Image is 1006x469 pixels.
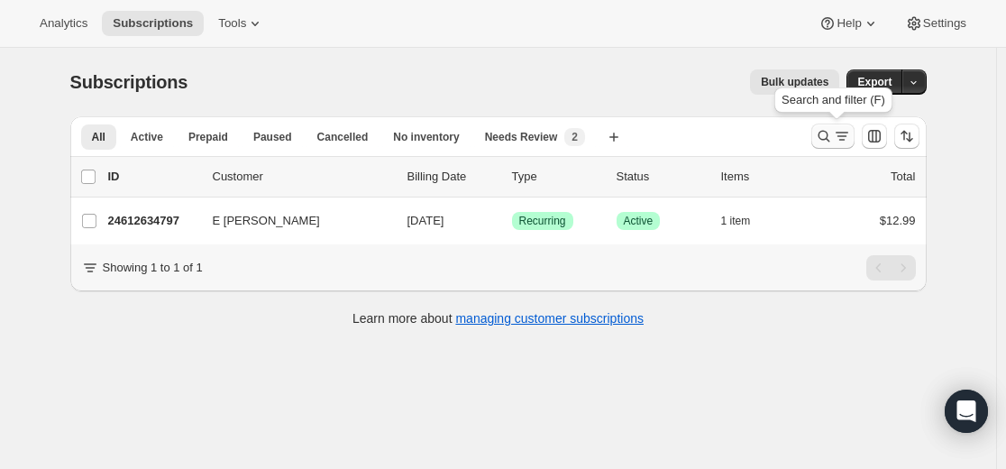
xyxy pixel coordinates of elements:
[572,130,578,144] span: 2
[393,130,459,144] span: No inventory
[846,69,902,95] button: Export
[599,124,628,150] button: Create new view
[811,124,855,149] button: Search and filter results
[512,168,602,186] div: Type
[108,168,198,186] p: ID
[485,130,558,144] span: Needs Review
[837,16,861,31] span: Help
[131,130,163,144] span: Active
[207,11,275,36] button: Tools
[352,309,644,327] p: Learn more about
[218,16,246,31] span: Tools
[213,168,393,186] p: Customer
[721,168,811,186] div: Items
[92,130,105,144] span: All
[113,16,193,31] span: Subscriptions
[894,124,919,149] button: Sort the results
[29,11,98,36] button: Analytics
[202,207,382,235] button: E [PERSON_NAME]
[253,130,292,144] span: Paused
[213,212,320,230] span: E [PERSON_NAME]
[407,214,444,227] span: [DATE]
[519,214,566,228] span: Recurring
[857,75,892,89] span: Export
[317,130,369,144] span: Cancelled
[108,208,916,234] div: 24612634797E [PERSON_NAME][DATE]SuccessRecurringSuccessActive1 item$12.99
[894,11,977,36] button: Settings
[407,168,498,186] p: Billing Date
[862,124,887,149] button: Customize table column order and visibility
[108,168,916,186] div: IDCustomerBilling DateTypeStatusItemsTotal
[102,11,204,36] button: Subscriptions
[945,390,988,433] div: Open Intercom Messenger
[721,208,771,234] button: 1 item
[721,214,751,228] span: 1 item
[808,11,890,36] button: Help
[891,168,915,186] p: Total
[188,130,228,144] span: Prepaid
[866,255,916,280] nav: Pagination
[761,75,828,89] span: Bulk updates
[455,311,644,326] a: managing customer subscriptions
[923,16,966,31] span: Settings
[40,16,87,31] span: Analytics
[617,168,707,186] p: Status
[880,214,916,227] span: $12.99
[624,214,654,228] span: Active
[70,72,188,92] span: Subscriptions
[108,212,198,230] p: 24612634797
[103,259,203,277] p: Showing 1 to 1 of 1
[750,69,839,95] button: Bulk updates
